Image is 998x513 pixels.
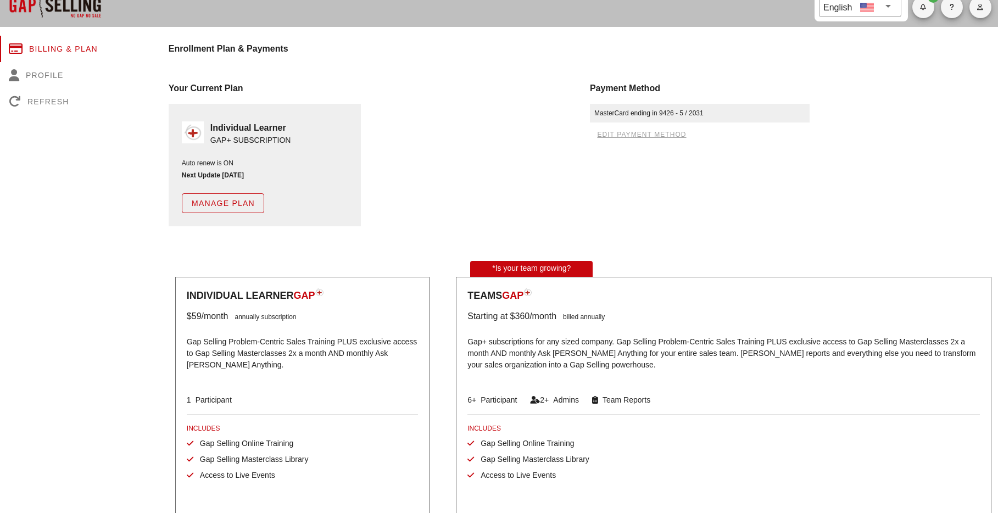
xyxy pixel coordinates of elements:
[193,439,293,448] span: Gap Selling Online Training
[202,310,228,323] div: /month
[549,395,579,404] span: Admins
[470,261,593,277] div: *Is your team growing?
[467,423,980,433] div: INCLUDES
[590,127,693,142] button: edit payment method
[182,121,204,143] img: gap_plus_logo_solo.png
[187,395,191,404] span: 1
[590,82,998,95] div: Payment Method
[187,288,418,303] div: Individual Learner
[187,423,418,433] div: INCLUDES
[540,395,549,404] span: 2+
[474,439,574,448] span: Gap Selling Online Training
[191,199,255,208] span: Manage Plan
[191,395,232,404] span: Participant
[182,193,264,213] button: Manage Plan
[474,455,589,464] span: Gap Selling Masterclass Library
[187,310,202,323] div: $59
[590,104,810,122] div: MasterCard ending in 9426 - 5 / 2031
[523,288,532,296] img: plan-icon
[182,158,348,168] div: Auto renew is ON
[182,171,244,179] strong: Next Update [DATE]
[193,471,275,479] span: Access to Live Events
[294,290,315,301] span: GAP
[476,395,517,404] span: Participant
[210,123,286,132] strong: Individual Learner
[529,310,556,323] div: /month
[169,82,577,95] div: Your Current Plan
[467,288,980,303] div: Teams
[169,42,998,55] h4: Enrollment Plan & Payments
[467,310,529,323] div: Starting at $360
[467,395,476,404] span: 6+
[502,290,523,301] span: GAP
[187,330,418,379] p: Gap Selling Problem-Centric Sales Training PLUS exclusive access to Gap Selling Masterclasses 2x ...
[315,288,324,296] img: plan-icon
[193,455,309,464] span: Gap Selling Masterclass Library
[467,330,980,379] p: Gap+ subscriptions for any sized company. Gap Selling Problem-Centric Sales Training PLUS exclusi...
[228,310,296,323] div: annually subscription
[474,471,556,479] span: Access to Live Events
[598,395,650,404] span: Team Reports
[210,135,291,146] div: GAP+ SUBSCRIPTION
[556,310,605,323] div: billed annually
[596,131,686,138] span: edit payment method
